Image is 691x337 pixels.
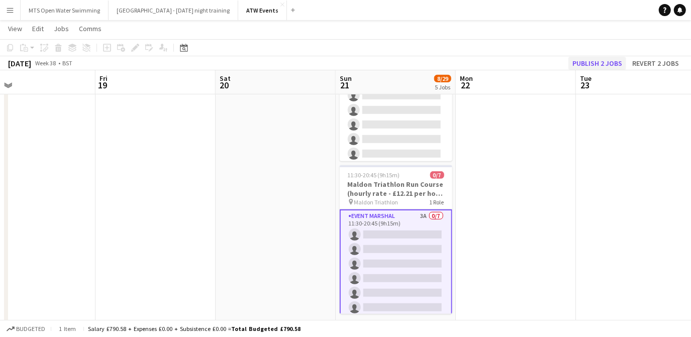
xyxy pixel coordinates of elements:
[628,57,683,70] button: Revert 2 jobs
[50,22,73,35] a: Jobs
[348,171,400,179] span: 11:30-20:45 (9h15m)
[238,1,287,20] button: ATW Events
[55,325,79,332] span: 1 item
[340,209,452,333] app-card-role: Event Marshal3A0/711:30-20:45 (9h15m)
[340,57,452,251] app-card-role: Event Marshal1A1/1211:00-18:45 (7h45m)[PERSON_NAME]
[430,171,444,179] span: 0/7
[54,24,69,33] span: Jobs
[220,74,231,83] span: Sat
[231,325,301,332] span: Total Budgeted £790.58
[430,198,444,206] span: 1 Role
[109,1,238,20] button: [GEOGRAPHIC_DATA] - [DATE] night training
[88,325,301,332] div: Salary £790.58 + Expenses £0.00 + Subsistence £0.00 =
[354,198,399,206] span: Maldon Triathlon
[460,74,473,83] span: Mon
[32,24,44,33] span: Edit
[580,74,591,83] span: Tue
[98,79,108,91] span: 19
[21,1,109,20] button: MTS Open Water Swimming
[458,79,473,91] span: 22
[340,165,452,314] app-job-card: 11:30-20:45 (9h15m)0/7Maldon Triathlon Run Course (hourly rate - £12.21 per hour if over 21 Maldo...
[79,24,102,33] span: Comms
[8,24,22,33] span: View
[4,22,26,35] a: View
[100,74,108,83] span: Fri
[28,22,48,35] a: Edit
[5,323,47,334] button: Budgeted
[8,58,31,68] div: [DATE]
[435,83,451,91] div: 5 Jobs
[33,59,58,67] span: Week 38
[578,79,591,91] span: 23
[434,75,451,82] span: 8/29
[568,57,626,70] button: Publish 2 jobs
[16,325,45,332] span: Budgeted
[75,22,106,35] a: Comms
[62,59,72,67] div: BST
[218,79,231,91] span: 20
[340,74,352,83] span: Sun
[338,79,352,91] span: 21
[340,180,452,198] h3: Maldon Triathlon Run Course (hourly rate - £12.21 per hour if over 21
